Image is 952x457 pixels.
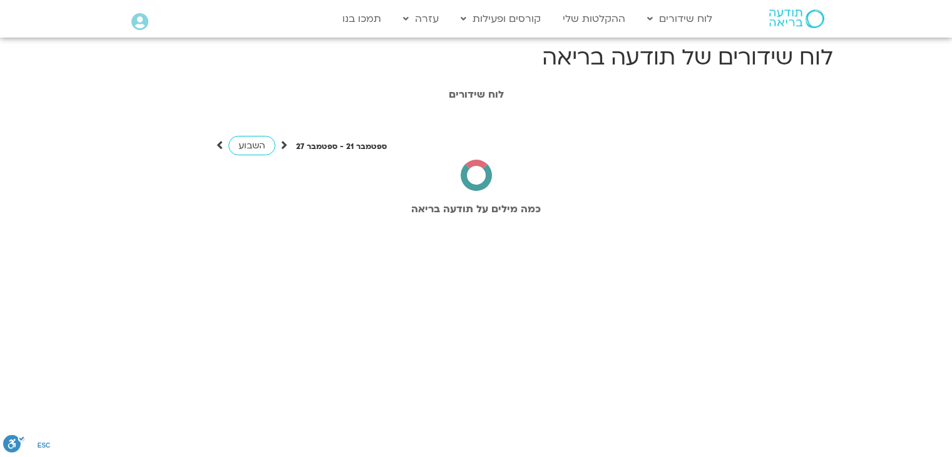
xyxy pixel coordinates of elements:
[397,7,445,31] a: עזרה
[126,203,827,215] h2: כמה מילים על תודעה בריאה
[228,136,275,155] a: השבוע
[120,43,833,73] h1: לוח שידורים של תודעה בריאה
[556,7,632,31] a: ההקלטות שלי
[454,7,547,31] a: קורסים ופעילות
[336,7,387,31] a: תמכו בנו
[769,9,824,28] img: תודעה בריאה
[238,140,265,151] span: השבוע
[296,140,387,153] p: ספטמבר 21 - ספטמבר 27
[641,7,719,31] a: לוח שידורים
[126,89,827,100] h1: לוח שידורים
